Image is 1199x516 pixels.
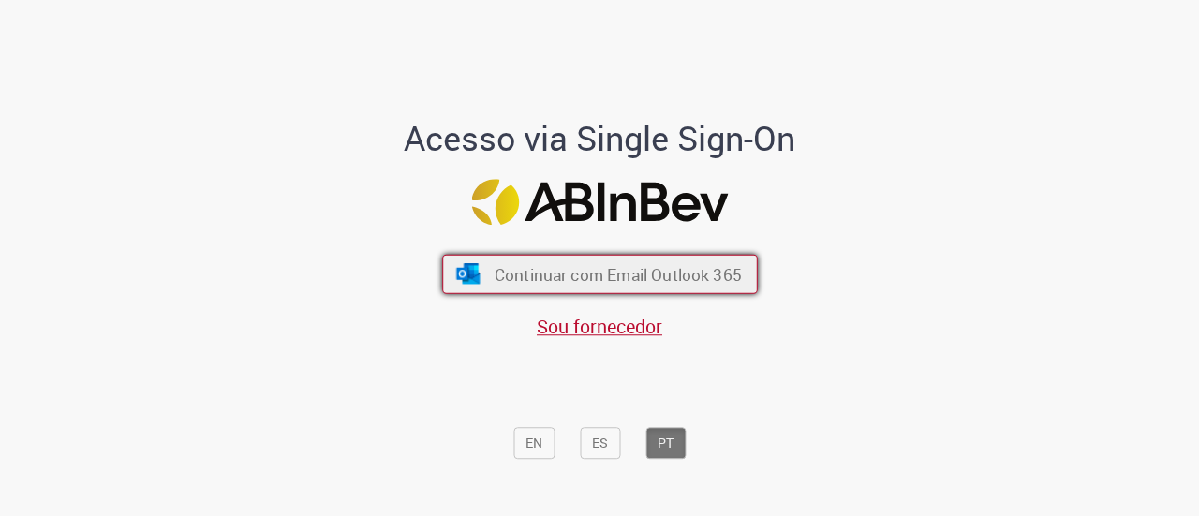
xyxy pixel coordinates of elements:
img: Logo ABInBev [471,179,728,225]
h1: Acesso via Single Sign-On [340,120,860,157]
button: PT [645,427,686,459]
span: Continuar com Email Outlook 365 [494,263,741,285]
button: EN [513,427,555,459]
button: ES [580,427,620,459]
img: ícone Azure/Microsoft 360 [454,264,481,285]
button: ícone Azure/Microsoft 360 Continuar com Email Outlook 365 [442,255,758,294]
a: Sou fornecedor [537,314,662,339]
